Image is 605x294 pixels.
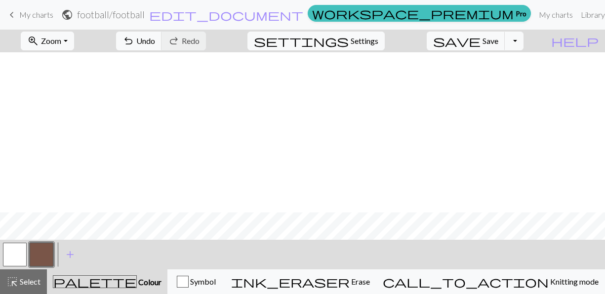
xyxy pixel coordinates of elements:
[308,5,531,22] a: Pro
[350,277,370,286] span: Erase
[136,36,155,45] span: Undo
[483,36,498,45] span: Save
[137,277,161,287] span: Colour
[19,10,53,19] span: My charts
[549,277,599,286] span: Knitting mode
[21,32,74,50] button: Zoom
[27,34,39,48] span: zoom_in
[383,275,549,289] span: call_to_action
[231,275,350,289] span: ink_eraser
[189,277,216,286] span: Symbol
[551,34,599,48] span: help
[6,6,53,23] a: My charts
[254,34,349,48] span: settings
[225,269,376,294] button: Erase
[122,34,134,48] span: undo
[254,35,349,47] i: Settings
[6,8,18,22] span: keyboard_arrow_left
[376,269,605,294] button: Knitting mode
[6,275,18,289] span: highlight_alt
[53,275,136,289] span: palette
[18,277,40,286] span: Select
[351,35,378,47] span: Settings
[535,5,577,25] a: My charts
[47,269,167,294] button: Colour
[427,32,505,50] button: Save
[149,8,303,22] span: edit_document
[312,6,514,20] span: workspace_premium
[433,34,481,48] span: save
[167,269,225,294] button: Symbol
[116,32,162,50] button: Undo
[64,248,76,261] span: add
[61,8,73,22] span: public
[41,36,61,45] span: Zoom
[247,32,385,50] button: SettingsSettings
[77,9,145,20] h2: football / football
